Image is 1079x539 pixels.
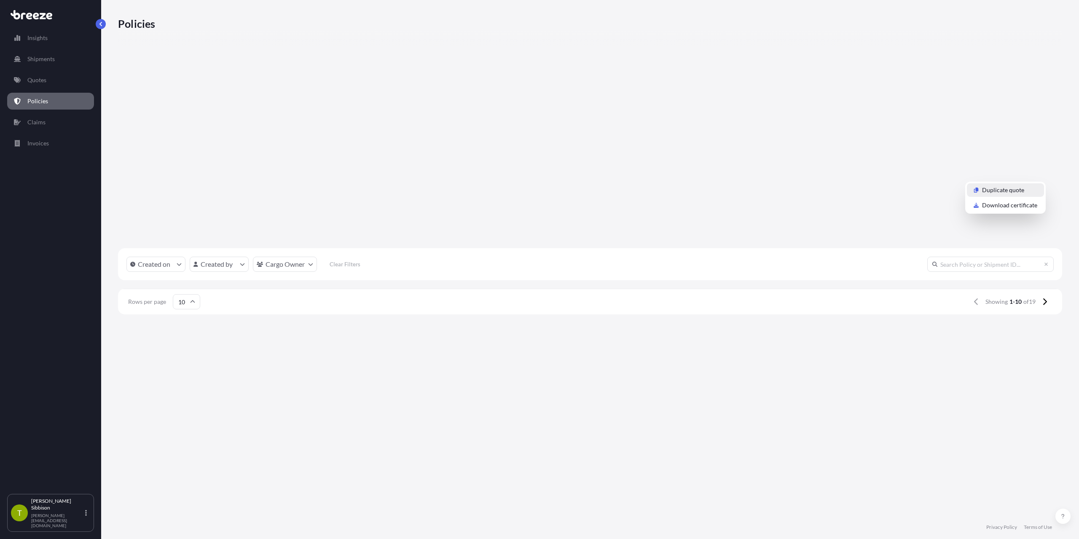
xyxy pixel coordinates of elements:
p: Download certificate [982,201,1037,209]
div: Actions [965,182,1046,214]
a: Duplicate quote [967,183,1044,197]
p: Policies [118,17,156,30]
p: Duplicate quote [982,186,1024,194]
a: Download certificate [967,198,1044,212]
